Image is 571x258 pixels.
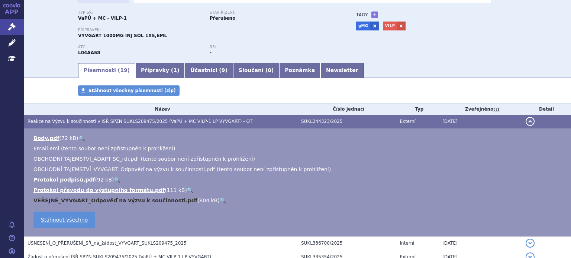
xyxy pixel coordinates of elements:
button: detail [526,239,535,248]
td: [DATE] [439,236,522,250]
th: Detail [522,104,571,115]
abbr: (?) [493,107,499,112]
strong: EFGARTIGIMOD ALFA [78,50,100,55]
a: Účastníci (9) [185,63,233,78]
span: OBCHODNÍ TAJEMSTVÍ_ADAPT SC_rdi.pdf (tento soubor není zpřístupněn k prohlížení) [33,156,255,162]
span: 9 [222,67,225,73]
a: Poznámka [279,63,320,78]
strong: - [210,50,212,55]
a: Písemnosti (19) [78,63,135,78]
th: Název [24,104,297,115]
td: [DATE] [439,115,522,128]
span: VYVGART 1000MG INJ SOL 1X5,6ML [78,33,167,38]
a: 🔍 [78,135,85,141]
li: ( ) [33,197,564,204]
a: gMG [356,22,370,30]
a: Přípravky (1) [135,63,185,78]
span: 72 kB [61,135,76,141]
p: Stav řízení: [210,10,334,15]
span: Externí [400,119,415,124]
span: 804 kB [199,197,217,203]
p: RS: [210,45,334,49]
a: Body.pdf [33,135,59,141]
span: Interní [400,241,414,246]
p: Typ SŘ: [78,10,202,15]
h3: Tagy [356,10,368,19]
a: 🔍 [187,187,193,193]
p: Přípravek: [78,28,341,32]
li: ( ) [33,176,564,183]
li: ( ) [33,186,564,194]
span: OBCHODNÍ TAJEMSTVÍ_VYVGART_Odpověď na výzvu k součinnosti.pdf (tento soubor není zpřístupněn k pr... [33,166,331,172]
a: VEŘEJNÉ_VYVGART_Odpověď na výzvu k součinnosti.pdf [33,197,197,203]
strong: Přerušeno [210,16,235,21]
th: Typ [396,104,439,115]
a: Stáhnout všechno [33,212,95,228]
strong: VaPÚ + MC - VILP-1 [78,16,127,21]
span: 19 [120,67,127,73]
a: + [371,12,378,18]
button: detail [526,117,535,126]
span: 111 kB [167,187,185,193]
span: 1 [173,67,177,73]
a: Protokol převodu do výstupního formátu.pdf [33,187,165,193]
p: ATC: [78,45,202,49]
span: Reakce na Výzvu k součinnosti v ISŘ SPZN SUKLS209475/2025 (VaPÚ + MC VILP-1 LP VYVGART) - OT [28,119,252,124]
a: Protokol podpisů.pdf [33,177,95,183]
th: Zveřejněno [439,104,522,115]
td: SUKL344323/2025 [297,115,396,128]
a: Stáhnout všechny písemnosti (zip) [78,85,180,96]
li: ( ) [33,134,564,142]
a: Sloučení (0) [233,63,279,78]
a: Newsletter [320,63,364,78]
td: SUKL336700/2025 [297,236,396,250]
span: 0 [268,67,271,73]
a: 🔍 [114,177,120,183]
span: Email.eml (tento soubor není zpřístupněn k prohlížení) [33,146,175,151]
span: USNESENÍ_O_PŘERUŠENÍ_SŘ_na_žádost_VYVGART_SUKLS209475_2025 [28,241,187,246]
th: Číslo jednací [297,104,396,115]
span: Stáhnout všechny písemnosti (zip) [88,88,176,93]
a: 🔍 [220,197,226,203]
span: 92 kB [97,177,112,183]
a: VILP [383,22,397,30]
